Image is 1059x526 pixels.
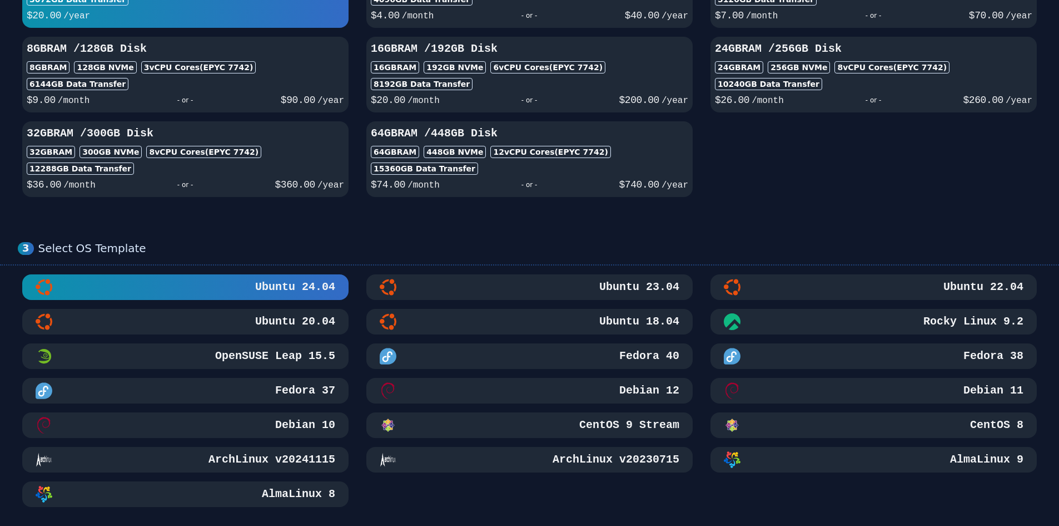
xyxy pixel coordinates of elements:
h3: Fedora 40 [617,348,679,364]
button: 16GBRAM /192GB Disk16GBRAM192GB NVMe6vCPU Cores(EPYC 7742)8192GB Data Transfer$20.00/month- or -$... [366,37,693,112]
img: CentOS 9 Stream [380,417,396,434]
span: $ 20.00 [27,10,61,21]
img: ArchLinux v20241115 [36,451,52,468]
div: 300 GB NVMe [79,146,142,158]
div: - or - [778,8,968,23]
img: Debian 10 [36,417,52,434]
div: 256 GB NVMe [768,61,830,73]
span: $ 4.00 [371,10,400,21]
div: 3 vCPU Cores (EPYC 7742) [141,61,256,73]
button: 64GBRAM /448GB Disk64GBRAM448GB NVMe12vCPU Cores(EPYC 7742)15360GB Data Transfer$74.00/month- or ... [366,121,693,197]
span: /year [317,180,344,190]
button: CentOS 9 StreamCentOS 9 Stream [366,412,693,438]
span: /month [752,96,784,106]
h3: Ubuntu 22.04 [941,279,1023,295]
h3: 64GB RAM / 448 GB Disk [371,126,688,141]
span: /month [63,180,96,190]
h3: ArchLinux v20230715 [550,452,679,468]
h3: AlmaLinux 8 [260,486,335,502]
div: 64GB RAM [371,146,419,158]
div: 10240 GB Data Transfer [715,78,822,90]
button: AlmaLinux 8AlmaLinux 8 [22,481,349,507]
div: - or - [96,177,275,193]
div: - or - [784,92,963,108]
div: 192 GB NVMe [424,61,486,73]
h3: 8GB RAM / 128 GB Disk [27,41,344,57]
h3: Ubuntu 18.04 [597,314,679,330]
h3: Debian 10 [273,417,335,433]
div: - or - [440,177,619,193]
h3: Ubuntu 23.04 [597,279,679,295]
div: 3 [18,242,34,255]
span: $ 20.00 [371,95,405,106]
div: 6 vCPU Cores (EPYC 7742) [490,61,605,73]
img: Ubuntu 18.04 [380,313,396,330]
div: 8 vCPU Cores (EPYC 7742) [146,146,261,158]
button: Ubuntu 24.04Ubuntu 24.04 [22,274,349,300]
button: Fedora 40Fedora 40 [366,343,693,369]
div: 24GB RAM [715,61,763,73]
div: 32GB RAM [27,146,75,158]
img: Ubuntu 22.04 [724,279,740,296]
button: ArchLinux v20241115ArchLinux v20241115 [22,447,349,473]
h3: Rocky Linux 9.2 [921,314,1023,330]
button: 8GBRAM /128GB Disk8GBRAM128GB NVMe3vCPU Cores(EPYC 7742)6144GB Data Transfer$9.00/month- or -$90.... [22,37,349,112]
div: 8GB RAM [27,61,69,73]
div: - or - [90,92,280,108]
div: 6144 GB Data Transfer [27,78,128,90]
h3: CentOS 9 Stream [577,417,679,433]
img: Debian 11 [724,382,740,399]
img: OpenSUSE Leap 15.5 Minimal [36,348,52,365]
div: 16GB RAM [371,61,419,73]
span: /month [58,96,90,106]
h3: ArchLinux v20241115 [206,452,335,468]
span: /year [1006,11,1032,21]
button: Fedora 38Fedora 38 [710,343,1037,369]
h3: Fedora 37 [273,383,335,399]
h3: Ubuntu 24.04 [253,279,335,295]
button: Debian 10Debian 10 [22,412,349,438]
div: - or - [440,92,619,108]
button: Ubuntu 22.04Ubuntu 22.04 [710,274,1037,300]
span: $ 360.00 [275,179,315,190]
h3: CentOS 8 [968,417,1023,433]
span: /year [317,96,344,106]
button: 24GBRAM /256GB Disk24GBRAM256GB NVMe8vCPU Cores(EPYC 7742)10240GB Data Transfer$26.00/month- or -... [710,37,1037,112]
h3: OpenSUSE Leap 15.5 [213,348,335,364]
span: $ 260.00 [963,95,1003,106]
img: CentOS 8 [724,417,740,434]
img: ArchLinux v20230715 [380,451,396,468]
span: /month [407,180,440,190]
div: 15360 GB Data Transfer [371,163,478,175]
h3: Fedora 38 [961,348,1023,364]
div: Select OS Template [38,242,1041,255]
h3: 16GB RAM / 192 GB Disk [371,41,688,57]
span: $ 40.00 [625,10,659,21]
span: $ 200.00 [619,95,659,106]
h3: Debian 11 [961,383,1023,399]
span: $ 70.00 [969,10,1003,21]
span: $ 90.00 [281,95,315,106]
span: $ 9.00 [27,95,56,106]
button: Ubuntu 18.04Ubuntu 18.04 [366,309,693,335]
button: ArchLinux v20230715ArchLinux v20230715 [366,447,693,473]
span: /year [63,11,90,21]
span: $ 26.00 [715,95,749,106]
div: - or - [434,8,624,23]
div: 8 vCPU Cores (EPYC 7742) [834,61,949,73]
button: Debian 12Debian 12 [366,378,693,404]
img: Ubuntu 23.04 [380,279,396,296]
span: /month [746,11,778,21]
div: 12 vCPU Cores (EPYC 7742) [490,146,610,158]
img: Fedora 40 [380,348,396,365]
button: Fedora 37Fedora 37 [22,378,349,404]
img: AlmaLinux 8 [36,486,52,503]
button: Ubuntu 23.04Ubuntu 23.04 [366,274,693,300]
button: CentOS 8CentOS 8 [710,412,1037,438]
span: /year [662,96,688,106]
span: /month [402,11,434,21]
span: /year [662,180,688,190]
span: $ 7.00 [715,10,744,21]
button: Debian 11Debian 11 [710,378,1037,404]
img: Ubuntu 20.04 [36,313,52,330]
